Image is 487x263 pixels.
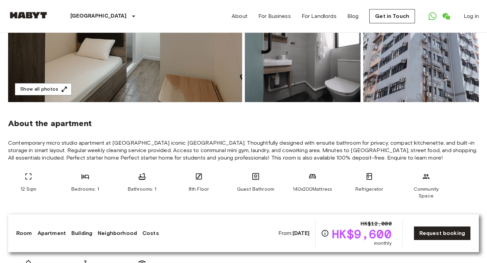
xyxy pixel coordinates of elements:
[71,186,99,193] span: Bedrooms: 1
[16,229,32,237] a: Room
[98,229,137,237] a: Neighborhood
[374,240,392,247] span: monthly
[232,12,248,20] a: About
[426,9,439,23] a: Open WhatsApp
[189,186,209,193] span: 8th Floor
[237,186,274,193] span: Guest Bathroom
[347,12,359,20] a: Blog
[302,12,337,20] a: For Landlords
[142,229,159,237] a: Costs
[406,186,446,199] span: Community Space
[321,229,329,237] svg: Check cost overview for full price breakdown. Please note that discounts apply to new joiners onl...
[293,230,310,236] b: [DATE]
[361,220,391,228] span: HK$12,000
[278,230,310,237] span: From:
[8,118,92,128] span: About the apartment
[464,12,479,20] a: Log in
[369,9,415,23] a: Get in Touch
[8,139,479,162] span: Contemporary micro studio apartment at [GEOGRAPHIC_DATA] iconic [GEOGRAPHIC_DATA]. Thoughtfully d...
[245,14,361,102] img: Picture of unit HK-01-067-046-01
[293,186,332,193] span: 140x200Mattress
[38,229,66,237] a: Apartment
[355,186,384,193] span: Refrigerator
[439,9,453,23] a: Open WeChat
[128,186,157,193] span: Bathrooms: 1
[332,228,392,240] span: HK$9,600
[258,12,291,20] a: For Business
[8,12,49,19] img: Habyt
[71,229,92,237] a: Building
[414,226,471,240] a: Request booking
[363,14,479,102] img: Picture of unit HK-01-067-046-01
[21,186,37,193] span: 12 Sqm
[15,83,72,96] button: Show all photos
[70,12,127,20] p: [GEOGRAPHIC_DATA]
